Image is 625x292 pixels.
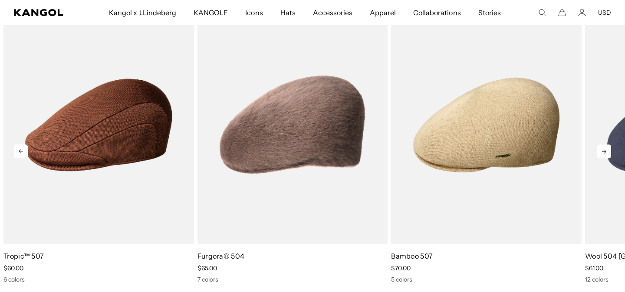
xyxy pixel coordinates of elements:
div: 6 colors [3,276,194,283]
span: $70.00 [391,264,411,272]
div: 7 colors [197,276,388,283]
a: Bamboo 507 [391,252,433,260]
a: Furgora® 504 [197,252,245,260]
span: $61.00 [585,264,603,272]
div: 9 of 10 [388,6,582,284]
span: $60.00 [3,264,23,272]
summary: Search here [538,9,546,16]
a: Tropic™ 507 [3,252,44,260]
img: Bamboo 507 [391,6,582,245]
div: 5 colors [391,276,582,283]
span: $65.00 [197,264,217,272]
img: Tropic™ 507 [3,6,194,245]
button: Cart [558,9,566,16]
a: Account [578,9,586,16]
a: Kangol [14,9,71,16]
button: USD [598,9,611,16]
div: 8 of 10 [194,6,388,284]
img: Furgora® 504 [197,6,388,245]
